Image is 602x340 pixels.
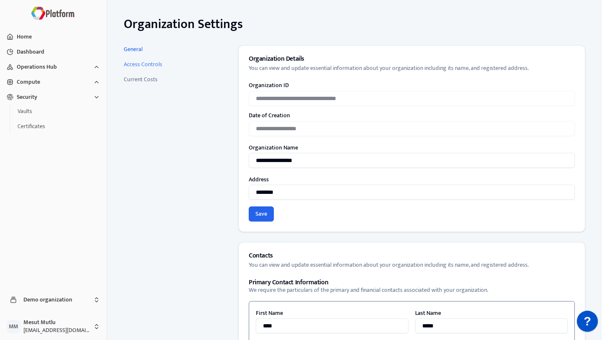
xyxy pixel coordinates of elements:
[249,113,575,118] label: Date of Creation
[17,78,40,86] span: Compute
[23,296,90,304] span: Demo organization
[249,206,274,222] button: Save
[249,279,575,286] h3: Primary Contact Information
[249,286,575,294] p: We require the particulars of the primary and financial contacts associated with your organization.
[124,17,585,32] h1: Organization Settings
[17,63,57,71] span: Operations Hub
[17,93,37,101] span: Security
[249,261,529,269] p: You can view and update essential information about your organization including its name, and reg...
[3,30,103,44] button: Home
[415,308,441,318] label: Last Name
[124,60,228,69] a: Access Controls
[249,82,575,88] label: Organization ID
[23,326,90,335] span: [EMAIL_ADDRESS][DOMAIN_NAME]
[3,317,103,337] button: MMMesut Mutlu[EMAIL_ADDRESS][DOMAIN_NAME]
[3,75,103,89] button: Compute
[249,64,529,72] p: You can view and update essential information about your organization including its name, and reg...
[573,307,602,340] iframe: JSD widget
[7,320,20,333] span: M M
[249,175,269,184] label: Address
[249,56,529,62] h3: Organization Details
[14,120,104,133] button: Certificates
[249,143,298,152] label: Organization Name
[256,308,283,318] label: First Name
[3,90,103,104] button: Security
[124,45,228,54] a: General
[23,319,90,326] span: Mesut Mutlu
[3,290,103,310] button: Demo organization
[14,105,104,118] button: Vaults
[3,45,103,59] button: Dashboard
[3,60,103,74] button: Operations Hub
[249,252,529,259] h3: Contacts
[124,75,228,84] a: Current Costs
